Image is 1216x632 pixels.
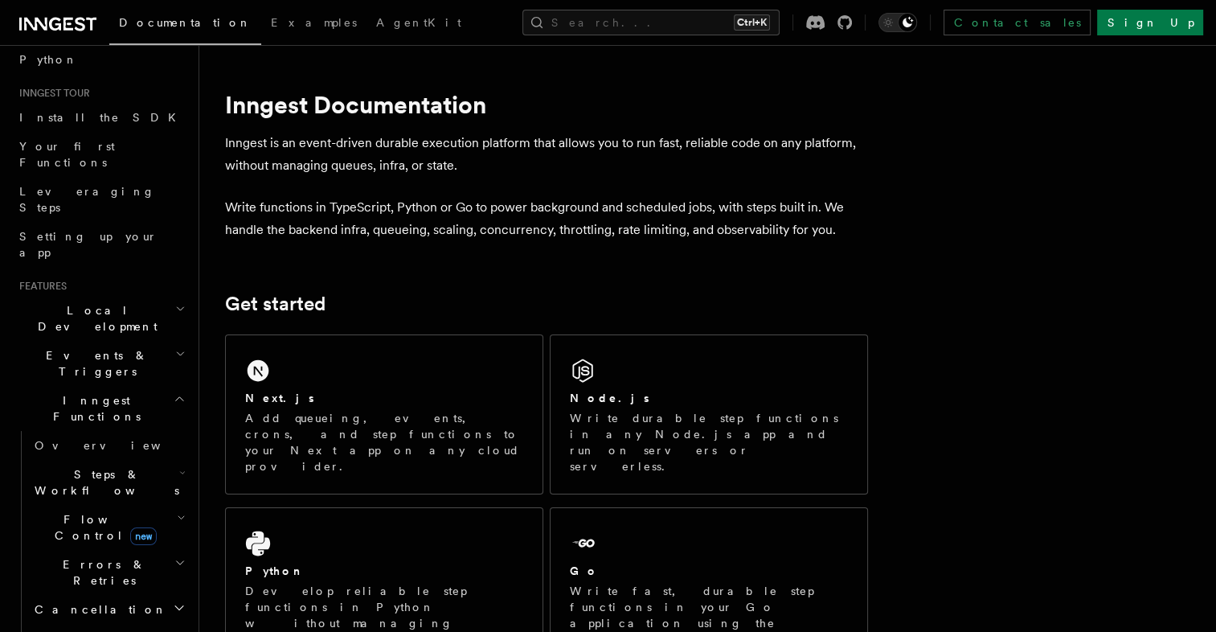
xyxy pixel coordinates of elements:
[225,293,325,315] a: Get started
[28,431,189,460] a: Overview
[366,5,471,43] a: AgentKit
[522,10,780,35] button: Search...Ctrl+K
[13,177,189,222] a: Leveraging Steps
[225,132,868,177] p: Inngest is an event-driven durable execution platform that allows you to run fast, reliable code ...
[19,185,155,214] span: Leveraging Steps
[130,527,157,545] span: new
[245,563,305,579] h2: Python
[225,196,868,241] p: Write functions in TypeScript, Python or Go to power background and scheduled jobs, with steps bu...
[570,410,848,474] p: Write durable step functions in any Node.js app and run on servers or serverless.
[245,410,523,474] p: Add queueing, events, crons, and step functions to your Next app on any cloud provider.
[734,14,770,31] kbd: Ctrl+K
[271,16,357,29] span: Examples
[550,334,868,495] a: Node.jsWrite durable step functions in any Node.js app and run on servers or serverless.
[13,103,189,132] a: Install the SDK
[28,505,189,550] button: Flow Controlnew
[19,111,186,124] span: Install the SDK
[28,511,177,544] span: Flow Control
[28,556,174,589] span: Errors & Retries
[19,53,78,66] span: Python
[109,5,261,45] a: Documentation
[28,595,189,624] button: Cancellation
[570,390,649,406] h2: Node.js
[13,45,189,74] a: Python
[13,132,189,177] a: Your first Functions
[28,466,179,499] span: Steps & Workflows
[13,302,175,334] span: Local Development
[944,10,1091,35] a: Contact sales
[119,16,252,29] span: Documentation
[28,550,189,595] button: Errors & Retries
[19,230,158,259] span: Setting up your app
[225,334,543,495] a: Next.jsAdd queueing, events, crons, and step functions to your Next app on any cloud provider.
[13,347,175,380] span: Events & Triggers
[376,16,461,29] span: AgentKit
[1097,10,1203,35] a: Sign Up
[13,280,67,293] span: Features
[878,13,917,32] button: Toggle dark mode
[13,392,174,425] span: Inngest Functions
[28,460,189,505] button: Steps & Workflows
[245,390,314,406] h2: Next.js
[13,222,189,267] a: Setting up your app
[35,439,200,452] span: Overview
[13,87,90,100] span: Inngest tour
[261,5,366,43] a: Examples
[19,140,115,169] span: Your first Functions
[28,601,167,618] span: Cancellation
[570,563,599,579] h2: Go
[13,341,189,386] button: Events & Triggers
[225,90,868,119] h1: Inngest Documentation
[13,386,189,431] button: Inngest Functions
[13,296,189,341] button: Local Development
